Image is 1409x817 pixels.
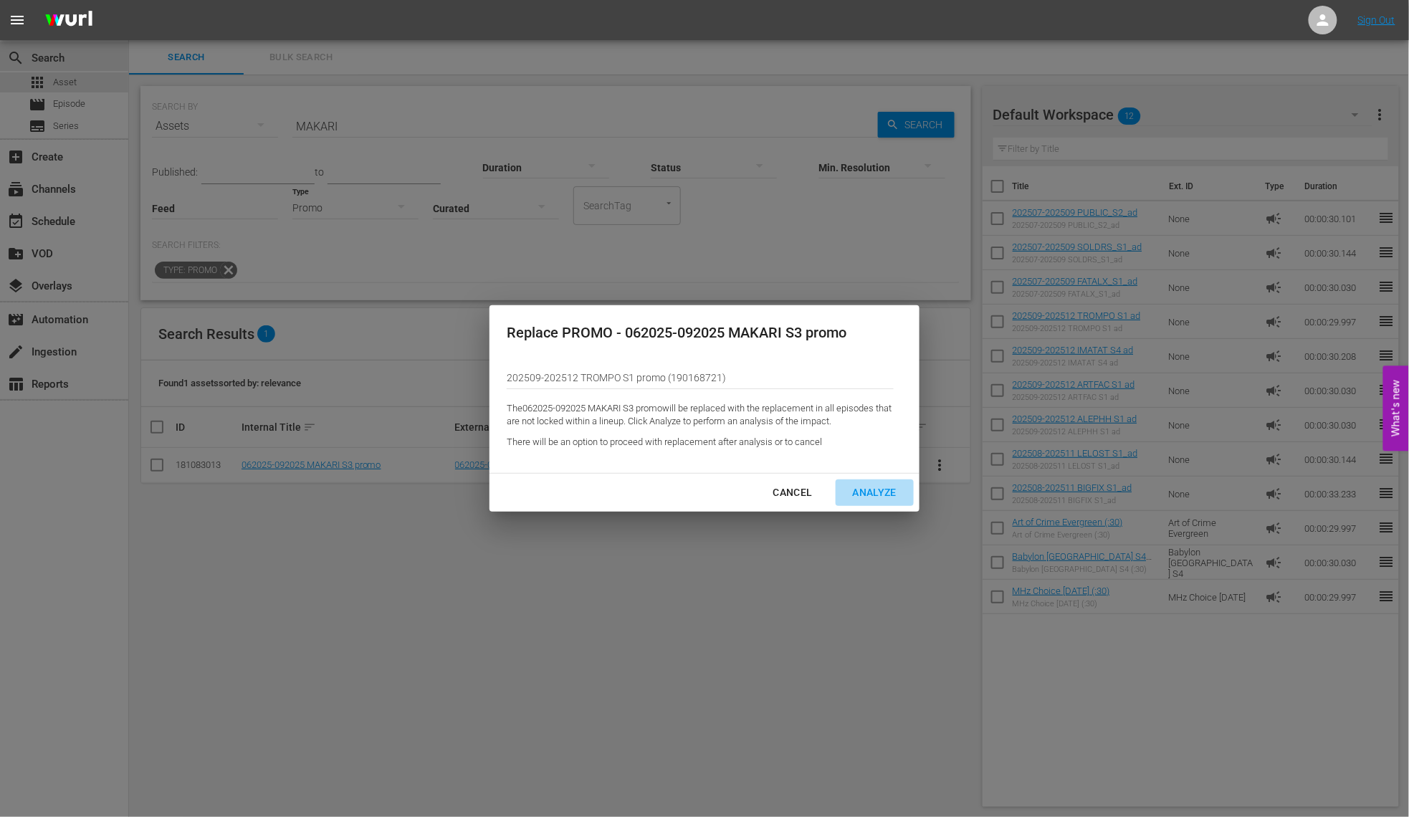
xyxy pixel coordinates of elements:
[507,436,894,457] div: There will be an option to proceed with replacement after analysis or to cancel
[507,402,894,436] div: The 062025-092025 MAKARI S3 promo will be replaced with the replacement in all episodes that are ...
[9,11,26,29] span: menu
[507,322,894,343] div: Replace PROMO - 062025-092025 MAKARI S3 promo
[1358,14,1395,26] a: Sign Out
[34,4,103,37] img: ans4CAIJ8jUAAAAAAAAAAAAAAAAAAAAAAAAgQb4GAAAAAAAAAAAAAAAAAAAAAAAAJMjXAAAAAAAAAAAAAAAAAAAAAAAAgAT5G...
[1383,366,1409,451] button: Open Feedback Widget
[841,484,908,502] div: Analyze
[836,479,914,506] button: Analyze
[762,484,824,502] div: Cancel
[756,479,830,506] button: Cancel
